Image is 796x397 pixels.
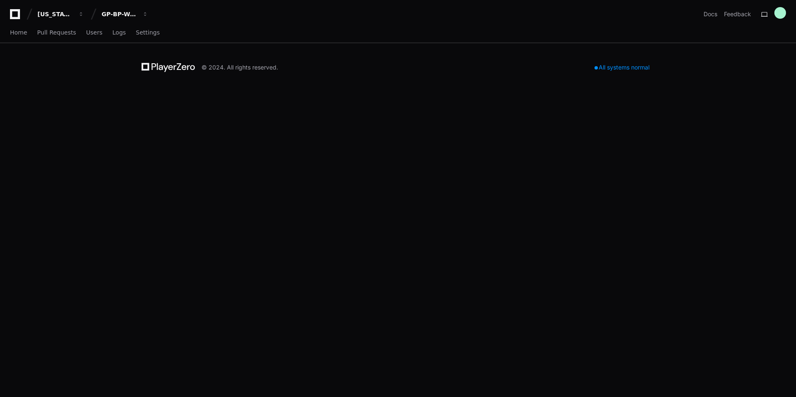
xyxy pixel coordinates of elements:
[37,23,76,42] a: Pull Requests
[86,23,102,42] a: Users
[98,7,152,22] button: GP-BP-WoodProducts
[112,30,126,35] span: Logs
[112,23,126,42] a: Logs
[201,63,278,72] div: © 2024. All rights reserved.
[10,30,27,35] span: Home
[10,23,27,42] a: Home
[34,7,87,22] button: [US_STATE] Pacific
[136,30,159,35] span: Settings
[590,62,654,73] div: All systems normal
[704,10,717,18] a: Docs
[724,10,751,18] button: Feedback
[86,30,102,35] span: Users
[136,23,159,42] a: Settings
[37,10,73,18] div: [US_STATE] Pacific
[102,10,137,18] div: GP-BP-WoodProducts
[37,30,76,35] span: Pull Requests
